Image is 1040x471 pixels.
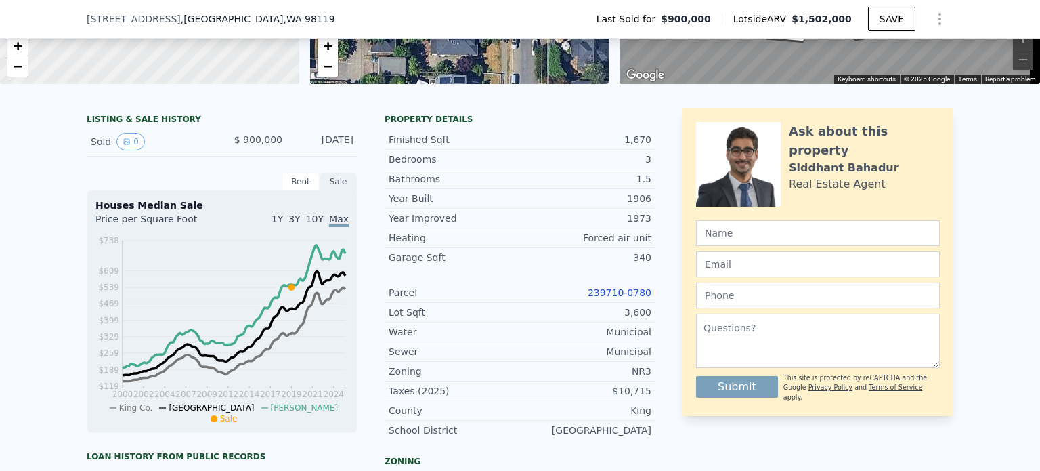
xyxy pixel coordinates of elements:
span: [GEOGRAPHIC_DATA] [169,403,254,413]
button: View historical data [116,133,145,150]
tspan: $399 [98,316,119,325]
tspan: 2021 [302,390,323,399]
tspan: 2009 [196,390,217,399]
div: Lot Sqft [389,306,520,319]
button: SAVE [868,7,915,31]
span: $ 900,000 [234,134,282,145]
a: Open this area in Google Maps (opens a new window) [623,66,668,84]
a: 239710-0780 [588,287,651,298]
span: $900,000 [661,12,711,26]
tspan: 2014 [239,390,260,399]
span: 10Y [306,213,324,224]
div: 340 [520,251,651,264]
tspan: $329 [98,332,119,342]
div: Sale [320,173,357,190]
span: 1Y [272,213,283,224]
span: King Co. [119,403,153,413]
div: Water [389,325,520,339]
span: + [14,37,22,54]
span: − [323,58,332,75]
span: Last Sold for [597,12,662,26]
button: Keyboard shortcuts [838,75,896,84]
div: This site is protected by reCAPTCHA and the Google and apply. [783,373,940,403]
img: Google [623,66,668,84]
div: [GEOGRAPHIC_DATA] [520,424,651,437]
div: Year Improved [389,211,520,225]
div: Real Estate Agent [789,176,886,192]
span: , [GEOGRAPHIC_DATA] [181,12,335,26]
div: 1973 [520,211,651,225]
div: LISTING & SALE HISTORY [87,114,357,127]
button: Submit [696,376,778,398]
button: Show Options [926,5,953,33]
div: Siddhant Bahadur [789,160,899,176]
span: + [323,37,332,54]
tspan: $539 [98,283,119,292]
tspan: 2017 [260,390,281,399]
tspan: $469 [98,299,119,308]
a: Zoom out [318,56,338,77]
div: 3 [520,152,651,166]
div: Parcel [389,286,520,300]
div: Rent [282,173,320,190]
tspan: 2019 [281,390,302,399]
a: Privacy Policy [808,384,852,391]
button: Zoom in [1013,28,1033,49]
div: Zoning [385,456,655,467]
input: Phone [696,283,940,308]
tspan: 2024 [324,390,345,399]
div: Taxes (2025) [389,384,520,398]
a: Zoom out [7,56,28,77]
a: Zoom in [7,36,28,56]
div: Sewer [389,345,520,359]
div: Loan history from public records [87,451,357,462]
div: 1.5 [520,172,651,186]
span: $1,502,000 [792,14,852,24]
tspan: 2004 [154,390,175,399]
div: King [520,404,651,417]
div: 1,670 [520,133,651,146]
input: Name [696,220,940,246]
tspan: 2000 [112,390,133,399]
div: County [389,404,520,417]
div: Year Built [389,192,520,205]
button: Zoom out [1013,49,1033,70]
tspan: $609 [98,266,119,276]
div: Price per Square Foot [95,212,222,234]
span: [PERSON_NAME] [271,403,339,413]
tspan: $259 [98,348,119,358]
div: NR3 [520,365,651,378]
div: Garage Sqft [389,251,520,264]
div: [DATE] [293,133,353,150]
div: School District [389,424,520,437]
a: Terms (opens in new tab) [958,75,977,83]
a: Zoom in [318,36,338,56]
span: Max [329,213,349,227]
span: Sale [220,414,238,424]
input: Email [696,251,940,277]
div: $10,715 [520,384,651,398]
tspan: 2007 [175,390,196,399]
div: Municipal [520,325,651,339]
span: Lotside ARV [733,12,792,26]
div: 1906 [520,192,651,205]
tspan: $738 [98,236,119,245]
div: Ask about this property [789,122,940,160]
span: − [14,58,22,75]
div: Finished Sqft [389,133,520,146]
tspan: 2012 [218,390,239,399]
a: Terms of Service [869,384,922,391]
div: Bedrooms [389,152,520,166]
div: Forced air unit [520,231,651,245]
div: Sold [91,133,211,150]
span: © 2025 Google [904,75,950,83]
div: Municipal [520,345,651,359]
span: , WA 98119 [283,14,334,24]
span: [STREET_ADDRESS] [87,12,181,26]
tspan: $189 [98,365,119,375]
div: Heating [389,231,520,245]
tspan: $119 [98,382,119,391]
span: 3Y [288,213,300,224]
div: Houses Median Sale [95,199,349,212]
div: 3,600 [520,306,651,319]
